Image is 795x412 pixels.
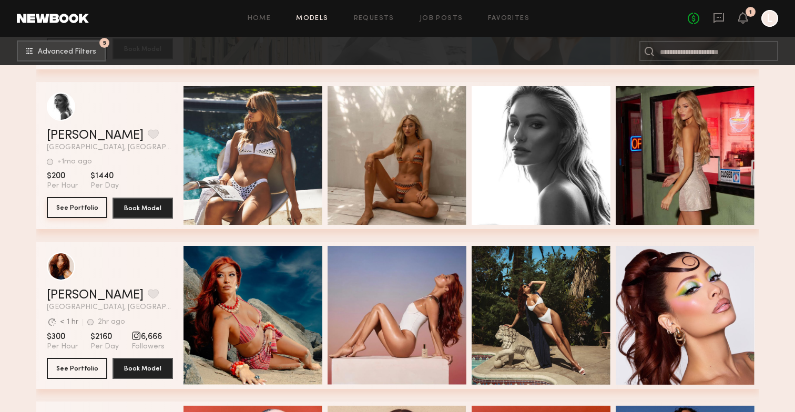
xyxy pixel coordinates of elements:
[248,15,271,22] a: Home
[60,318,78,326] div: < 1 hr
[90,171,119,181] span: $1440
[47,171,78,181] span: $200
[131,332,165,342] span: 6,666
[47,342,78,352] span: Per Hour
[90,181,119,191] span: Per Day
[47,358,107,379] button: See Portfolio
[38,48,96,56] span: Advanced Filters
[420,15,463,22] a: Job Posts
[47,332,78,342] span: $300
[17,40,106,61] button: 5Advanced Filters
[47,129,144,142] a: [PERSON_NAME]
[131,342,165,352] span: Followers
[47,181,78,191] span: Per Hour
[354,15,394,22] a: Requests
[296,15,328,22] a: Models
[761,10,778,27] a: L
[113,198,173,219] button: Book Model
[47,289,144,302] a: [PERSON_NAME]
[98,318,125,326] div: 2hr ago
[90,342,119,352] span: Per Day
[47,197,107,218] button: See Portfolio
[488,15,529,22] a: Favorites
[90,332,119,342] span: $2160
[103,40,106,45] span: 5
[749,9,752,15] div: 1
[57,158,92,166] div: +1mo ago
[47,198,107,219] a: See Portfolio
[47,304,173,311] span: [GEOGRAPHIC_DATA], [GEOGRAPHIC_DATA]
[47,144,173,151] span: [GEOGRAPHIC_DATA], [GEOGRAPHIC_DATA]
[113,358,173,379] button: Book Model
